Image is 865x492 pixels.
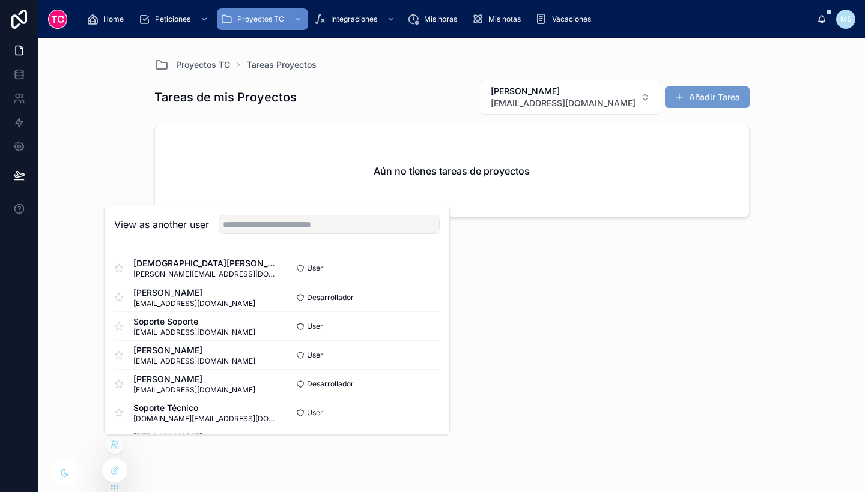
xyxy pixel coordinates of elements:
span: Soporte Técnico [133,402,277,414]
a: Integraciones [311,8,401,30]
span: [PERSON_NAME] [133,373,255,385]
span: Mis horas [424,14,457,24]
span: Mis notas [488,14,521,24]
span: User [307,408,323,418]
span: Proyectos TC [176,59,230,71]
span: Desarrollador [307,379,354,389]
span: Vacaciones [552,14,591,24]
a: Home [83,8,132,30]
button: Añadir Tarea [665,86,750,108]
span: MS [840,14,852,24]
span: User [307,263,323,273]
a: Peticiones [135,8,214,30]
button: Select Button [481,80,660,115]
h2: Aún no tienes tareas de proyectos [374,164,530,178]
span: [PERSON_NAME] [133,344,255,356]
a: Vacaciones [532,8,599,30]
span: [EMAIL_ADDRESS][DOMAIN_NAME] [491,97,636,109]
span: Peticiones [155,14,190,24]
a: Mis horas [404,8,466,30]
span: [EMAIL_ADDRESS][DOMAIN_NAME] [133,299,255,308]
span: [DOMAIN_NAME][EMAIL_ADDRESS][DOMAIN_NAME] [133,414,277,424]
span: Desarrollador [307,293,354,302]
span: User [307,350,323,360]
div: scrollable content [77,6,817,32]
a: Proyectos TC [217,8,308,30]
span: Home [103,14,124,24]
span: [EMAIL_ADDRESS][DOMAIN_NAME] [133,385,255,395]
span: [PERSON_NAME] [491,85,636,97]
span: [PERSON_NAME] [133,287,255,299]
span: [DEMOGRAPHIC_DATA][PERSON_NAME] [133,257,277,269]
h2: View as another user [114,217,209,232]
span: User [307,322,323,331]
h1: Tareas de mis Proyectos [154,89,297,106]
span: [PERSON_NAME][EMAIL_ADDRESS][DOMAIN_NAME] [133,269,277,279]
a: Tareas Proyectos [247,59,317,71]
span: Integraciones [331,14,377,24]
span: Proyectos TC [237,14,284,24]
a: Proyectos TC [154,58,230,72]
img: App logo [48,10,67,29]
a: Mis notas [468,8,529,30]
span: [EMAIL_ADDRESS][DOMAIN_NAME] [133,356,255,366]
span: [EMAIL_ADDRESS][DOMAIN_NAME] [133,328,255,337]
span: Soporte Soporte [133,316,255,328]
span: [PERSON_NAME] [133,431,255,443]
